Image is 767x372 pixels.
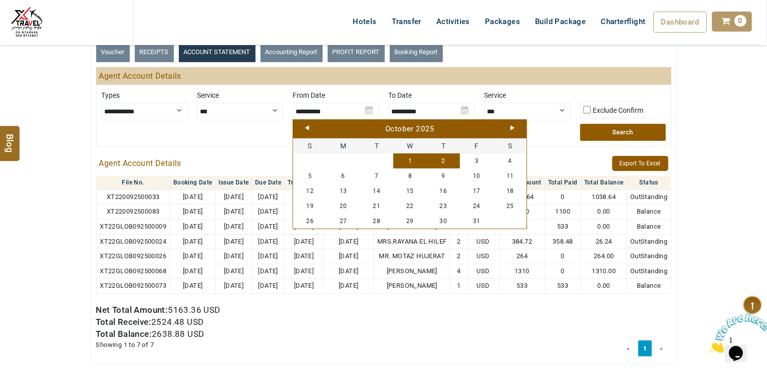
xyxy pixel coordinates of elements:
button: Search [580,124,666,141]
span: Monday [327,138,360,153]
span: Tuesday [360,138,394,153]
span: Balance [637,208,661,215]
span: [DATE] [224,223,243,230]
a: 23 [427,199,460,214]
a: 25 [493,199,527,214]
span: [DATE] [339,252,358,260]
a: Transfer [384,12,429,32]
a: 18 [493,183,527,199]
span: 2638.88 USD [152,329,204,339]
a: Prev [305,125,309,130]
span: [DATE] [224,267,243,275]
span: [DATE] [224,238,243,245]
img: Chat attention grabber [4,4,66,44]
a: 2 [427,153,460,168]
span: Balance [637,223,661,230]
button: Export To Excel [612,156,668,171]
th: Booking Date [170,176,215,190]
span: October [385,124,414,133]
a: 10 [460,168,493,183]
span: Dashboard [661,18,699,27]
span: XT220092500083 [107,208,160,215]
span: XT22GLOB092500073 [100,282,166,289]
span: [DATE] [258,238,278,245]
span: OutStanding [630,252,667,260]
span: [DATE] [258,282,278,289]
span: 1038.64 [592,193,616,201]
span: 358.48 [553,238,573,245]
span: [DATE] [183,282,202,289]
span: 1038.64 [510,193,534,201]
span: 1100 [555,208,570,215]
span: [DATE] [183,267,202,275]
span: [DATE] [294,267,314,275]
a: 29 [393,214,427,229]
a: 22 [393,199,427,214]
span: [DATE] [258,208,278,215]
span: [DATE] [183,223,202,230]
a: 26 [293,214,327,229]
span: XT22GLOB092500024 [100,238,166,245]
a: 27 [327,214,360,229]
span: MR. MOTAZ HUJERAT [379,252,445,260]
span: [DATE] [258,252,278,260]
span: 4 [457,267,460,275]
a: » [655,340,668,356]
span: [DATE] [339,282,358,289]
a: Hotels [345,12,384,32]
a: Charterflight [593,12,653,32]
a: 31 [460,214,493,229]
b: Net Total Amount: [96,305,168,315]
span: 1 [4,4,8,13]
span: Thursday [427,138,460,153]
span: [DATE] [183,193,202,201]
span: 2 [457,238,460,245]
span: 1310.00 [592,267,616,275]
span: 264 [517,252,528,260]
span: 1 [457,282,460,289]
a: 11 [493,168,527,183]
span: Charterflight [601,17,645,26]
a: Packages [477,12,528,32]
a: 6 [327,168,360,183]
span: MRS.RAYANA EL HILEF [377,238,447,245]
span: [DATE] [258,193,278,201]
span: [DATE] [294,238,314,245]
span: 533 [517,282,528,289]
span: OutStanding [630,238,667,245]
span: OutStanding [630,193,667,201]
span: OutStanding [630,267,667,275]
a: 12 [293,183,327,199]
span: USD [477,252,490,260]
span: 0 [734,15,746,27]
span: [DATE] [183,238,202,245]
span: XT22GLOB092500026 [100,252,166,260]
a: « [622,340,635,356]
a: 30 [427,214,460,229]
span: 2 [457,252,460,260]
label: Exclude Confirm [593,102,644,116]
span: 384.72 [512,238,532,245]
span: XT220092500033 [107,193,160,201]
span: Sunday [293,138,327,153]
span: 2025 [416,124,435,133]
span: 26.24 [596,238,612,245]
th: File No. [96,176,170,190]
a: 14 [360,183,394,199]
span: [DATE] [258,223,278,230]
h3: Agent Account Details [96,154,671,172]
a: 3 [460,153,493,168]
span: Blog [4,134,17,142]
span: [DATE] [258,267,278,275]
th: Issue Date [215,176,252,190]
span: 533 [557,282,568,289]
span: 2524.48 USD [151,317,203,327]
a: 1 [638,340,652,356]
span: 5163.36 USD [168,305,220,315]
span: 264.00 [594,252,614,260]
a: 1 [393,153,427,168]
span: [DATE] [339,238,358,245]
label: Service [484,90,570,100]
span: [DATE] [294,252,314,260]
